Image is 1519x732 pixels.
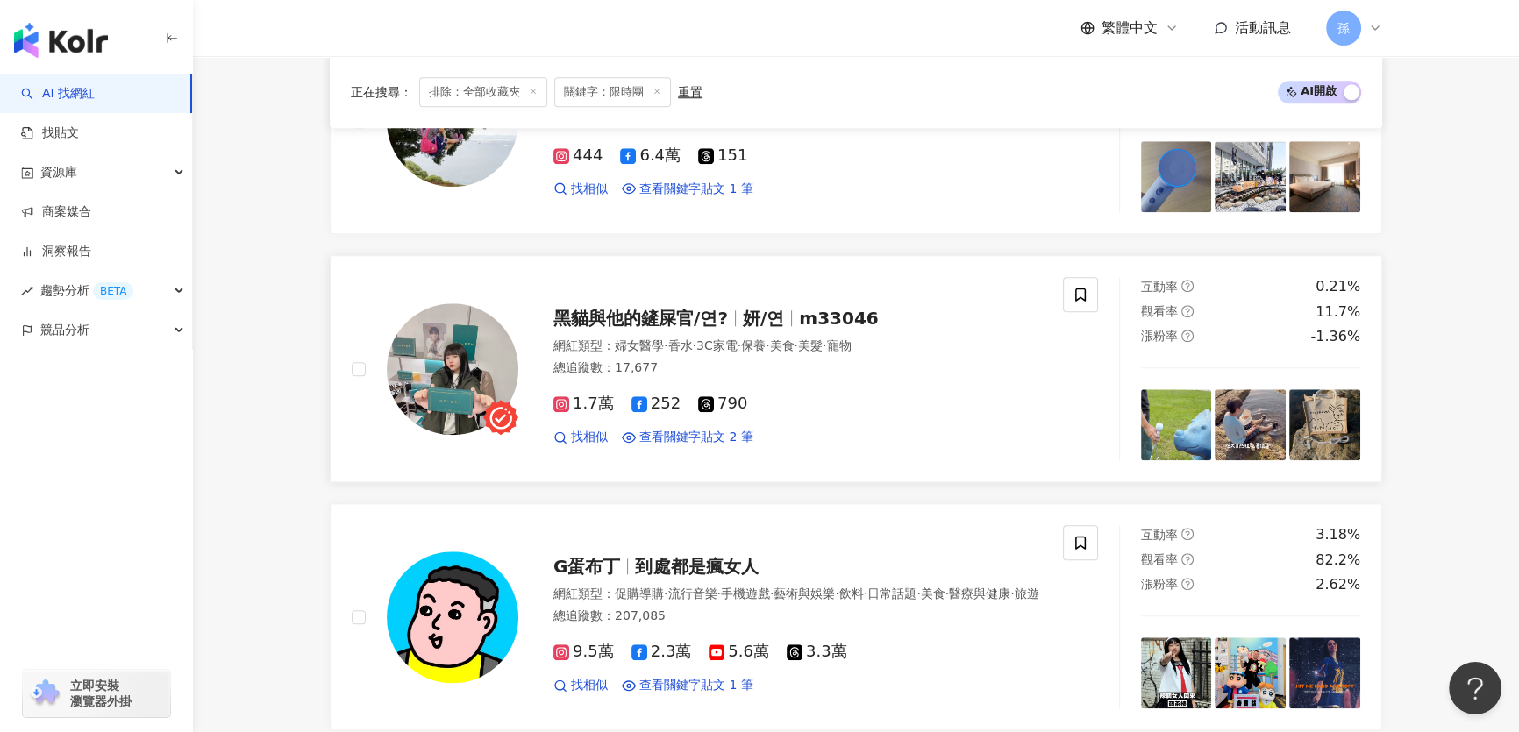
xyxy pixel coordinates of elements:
span: 790 [698,394,747,413]
span: 手機遊戲 [721,586,770,601]
span: 日常話題 [867,586,916,601]
span: 查看關鍵字貼文 1 筆 [639,677,753,694]
span: 漲粉率 [1141,577,1178,591]
span: 關鍵字：限時團 [554,77,671,107]
span: 5.6萬 [709,643,769,661]
a: 找相似 [553,429,608,446]
div: 網紅類型 ： [553,586,1042,603]
div: 總追蹤數 ： 17,677 [553,359,1042,377]
span: G蛋布丁 [553,556,620,577]
span: 6.4萬 [620,146,681,165]
span: · [692,338,695,352]
img: post-image [1289,389,1360,460]
span: 444 [553,146,603,165]
img: chrome extension [28,679,62,707]
span: 151 [698,146,747,165]
span: 正在搜尋 ： [351,85,412,99]
span: m33046 [799,308,878,329]
div: 82.2% [1316,551,1360,570]
span: question-circle [1181,578,1194,590]
div: 重置 [678,85,702,99]
span: 找相似 [571,677,608,694]
div: 11.7% [1316,302,1360,322]
a: 商案媒合 [21,203,91,221]
div: BETA [93,282,133,300]
span: 黑貓與他的鏟屎官/연? [553,308,728,329]
span: · [945,586,949,601]
span: 漲粉率 [1141,329,1178,343]
a: KOL Avatar黑貓與他的鏟屎官/연?妍/연m33046網紅類型：婦女醫學·香水·3C家電·保養·美食·美髮·寵物總追蹤數：17,6771.7萬252790找相似查看關鍵字貼文 2 筆互動率... [330,255,1382,482]
span: · [766,338,769,352]
span: 互動率 [1141,280,1178,294]
span: 飲料 [839,586,864,601]
span: 到處都是瘋女人 [635,556,758,577]
a: 找相似 [553,677,608,694]
span: 婦女醫學 [615,338,664,352]
span: 促購導購 [615,586,664,601]
span: 美食 [770,338,795,352]
span: 找相似 [571,181,608,198]
span: 藝術與娛樂 [774,586,835,601]
span: 1.7萬 [553,394,614,413]
img: logo [14,23,108,58]
span: · [664,586,667,601]
img: post-image [1215,141,1286,212]
span: 觀看率 [1141,304,1178,318]
img: post-image [1215,637,1286,708]
span: question-circle [1181,553,1194,565]
img: post-image [1215,389,1286,460]
img: post-image [1141,141,1212,212]
span: 252 [631,394,681,413]
span: question-circle [1181,330,1194,342]
a: 查看關鍵字貼文 1 筆 [622,181,753,198]
span: · [916,586,920,601]
span: 妍/연 [743,308,784,329]
span: 旅遊 [1015,586,1039,601]
span: question-circle [1181,528,1194,540]
span: 2.3萬 [631,643,692,661]
a: chrome extension立即安裝 瀏覽器外掛 [23,670,170,717]
span: question-circle [1181,280,1194,292]
span: 美食 [921,586,945,601]
span: · [823,338,826,352]
span: · [864,586,867,601]
div: 總追蹤數 ： 207,085 [553,608,1042,625]
a: KOL AvatarG蛋布丁到處都是瘋女人網紅類型：促購導購·流行音樂·手機遊戲·藝術與娛樂·飲料·日常話題·美食·醫療與健康·旅遊總追蹤數：207,0859.5萬2.3萬5.6萬3.3萬找相似... [330,503,1382,730]
img: KOL Avatar [387,303,518,435]
img: post-image [1141,637,1212,708]
div: 0.21% [1316,277,1360,296]
a: 找相似 [553,181,608,198]
span: 3.3萬 [787,643,847,661]
span: 3C家電 [696,338,738,352]
span: · [1010,586,1014,601]
span: rise [21,285,33,297]
span: 找相似 [571,429,608,446]
span: · [717,586,720,601]
span: 保養 [741,338,766,352]
span: 9.5萬 [553,643,614,661]
a: searchAI 找網紅 [21,85,95,103]
span: 互動率 [1141,528,1178,542]
span: · [795,338,798,352]
div: 網紅類型 ： [553,338,1042,355]
span: · [770,586,774,601]
span: 觀看率 [1141,552,1178,566]
span: 繁體中文 [1102,18,1158,38]
span: · [664,338,667,352]
span: question-circle [1181,305,1194,317]
span: 立即安裝 瀏覽器外掛 [70,678,132,709]
img: post-image [1141,389,1212,460]
span: 查看關鍵字貼文 2 筆 [639,429,753,446]
span: 趨勢分析 [40,271,133,310]
span: 排除：全部收藏夾 [419,77,547,107]
a: 查看關鍵字貼文 1 筆 [622,677,753,694]
span: 寵物 [826,338,851,352]
span: 競品分析 [40,310,89,350]
a: 查看關鍵字貼文 2 筆 [622,429,753,446]
a: 找貼文 [21,124,79,142]
span: 流行音樂 [667,586,717,601]
div: 3.18% [1316,525,1360,544]
span: 查看關鍵字貼文 1 筆 [639,181,753,198]
img: post-image [1289,637,1360,708]
span: · [738,338,741,352]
